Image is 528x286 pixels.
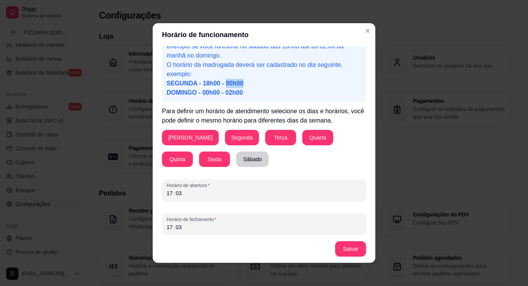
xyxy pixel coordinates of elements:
p: O horário da madrugada deverá ser cadastrado no dia seguinte, exemplo: [167,60,361,97]
span: Horário de abertura [167,182,361,189]
p: Para definir um horário de atendimento selecione os dias e horários, você pode definir o mesmo ho... [162,107,366,125]
div: : [173,189,176,197]
span: SEGUNDA - 18h00 - 00h00 [167,80,244,87]
button: Terça [265,130,296,145]
div: minute, [175,189,182,197]
span: Horário de fechamento [167,216,361,223]
div: minute, [175,223,182,231]
button: Segunda [225,130,259,145]
button: Close [361,25,374,37]
button: [PERSON_NAME] [162,130,219,145]
p: Caso seu horário de funcionamento se estenda pela madrugada por exemplo se você funciona no sábad... [167,32,361,60]
div: hour, [166,223,174,231]
button: Sábado [236,152,269,167]
div: hour, [166,189,174,197]
button: Salvar [335,241,366,257]
button: Quarta [302,130,333,145]
button: Quinta [162,152,193,167]
div: : [173,223,176,231]
button: Sexta [199,152,230,167]
header: Horário de funcionamento [153,23,375,46]
span: DOMINGO - 00h00 - 02h00 [167,89,243,96]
